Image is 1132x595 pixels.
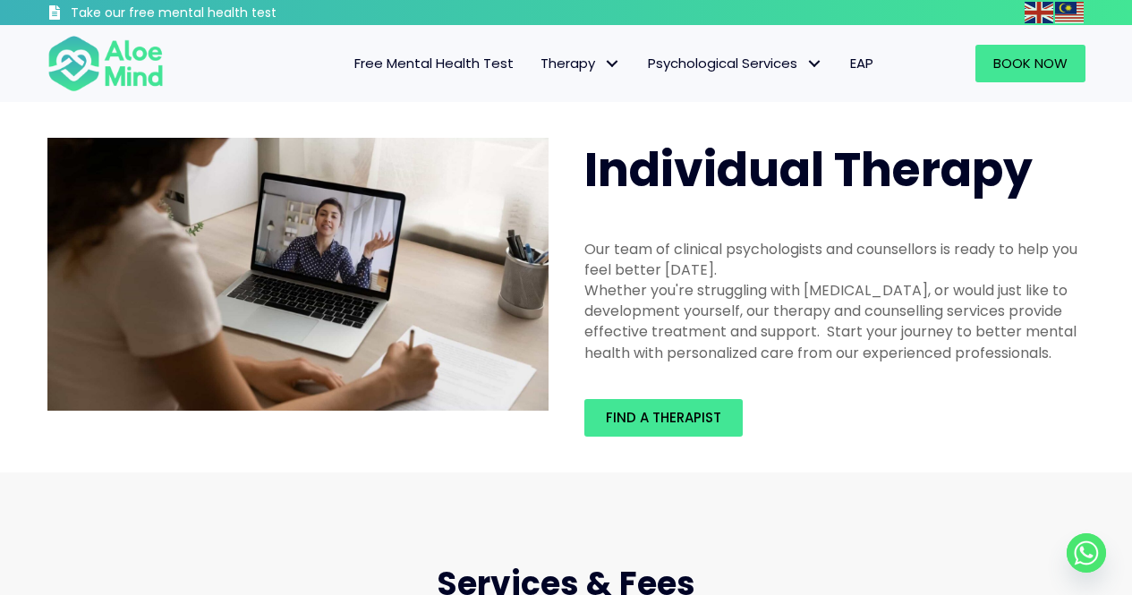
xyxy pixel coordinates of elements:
a: Whatsapp [1067,533,1106,573]
a: Free Mental Health Test [341,45,527,82]
a: Take our free mental health test [47,4,372,25]
img: ms [1055,2,1084,23]
span: Psychological Services [648,54,823,72]
a: English [1025,2,1055,22]
a: Malay [1055,2,1085,22]
nav: Menu [187,45,887,82]
span: Individual Therapy [584,137,1033,202]
span: Therapy: submenu [600,51,626,77]
div: Our team of clinical psychologists and counsellors is ready to help you feel better [DATE]. [584,239,1085,280]
span: Therapy [540,54,621,72]
span: Free Mental Health Test [354,54,514,72]
span: Psychological Services: submenu [802,51,828,77]
a: Book Now [975,45,1085,82]
span: EAP [850,54,873,72]
span: Book Now [993,54,1068,72]
a: EAP [837,45,887,82]
h3: Take our free mental health test [71,4,372,22]
img: Therapy online individual [47,138,549,412]
a: TherapyTherapy: submenu [527,45,634,82]
a: Find a therapist [584,399,743,437]
a: Psychological ServicesPsychological Services: submenu [634,45,837,82]
img: Aloe mind Logo [47,34,164,93]
div: Whether you're struggling with [MEDICAL_DATA], or would just like to development yourself, our th... [584,280,1085,363]
span: Find a therapist [606,408,721,427]
img: en [1025,2,1053,23]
